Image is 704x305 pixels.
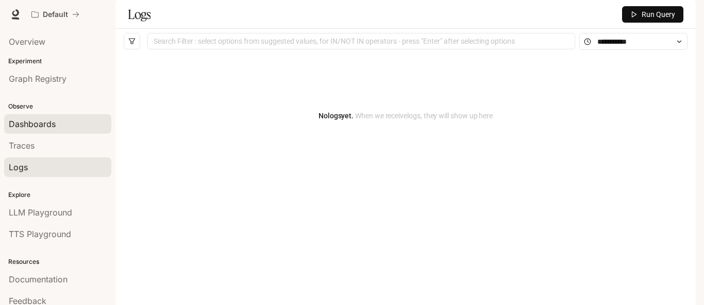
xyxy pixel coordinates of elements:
h1: Logs [128,4,150,25]
span: Run Query [642,9,675,20]
span: When we receive logs , they will show up here [354,112,493,120]
button: All workspaces [27,4,84,25]
span: filter [128,38,136,45]
button: Run Query [622,6,683,23]
p: Default [43,10,68,19]
button: filter [124,33,140,49]
article: No logs yet. [319,110,493,121]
